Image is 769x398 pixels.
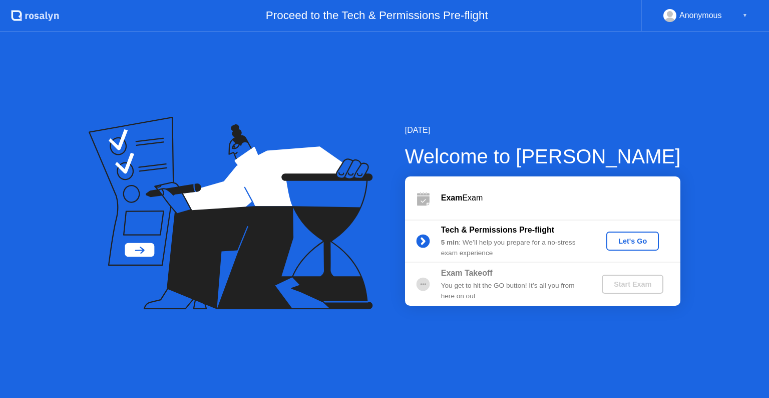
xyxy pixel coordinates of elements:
[441,226,554,234] b: Tech & Permissions Pre-flight
[441,193,463,202] b: Exam
[441,281,585,301] div: You get to hit the GO button! It’s all you from here on out
[405,141,681,171] div: Welcome to [PERSON_NAME]
[441,239,459,246] b: 5 min
[441,192,680,204] div: Exam
[606,280,659,288] div: Start Exam
[602,275,663,294] button: Start Exam
[742,9,747,22] div: ▼
[441,269,493,277] b: Exam Takeoff
[405,124,681,136] div: [DATE]
[679,9,722,22] div: Anonymous
[606,232,659,251] button: Let's Go
[610,237,655,245] div: Let's Go
[441,238,585,258] div: : We’ll help you prepare for a no-stress exam experience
